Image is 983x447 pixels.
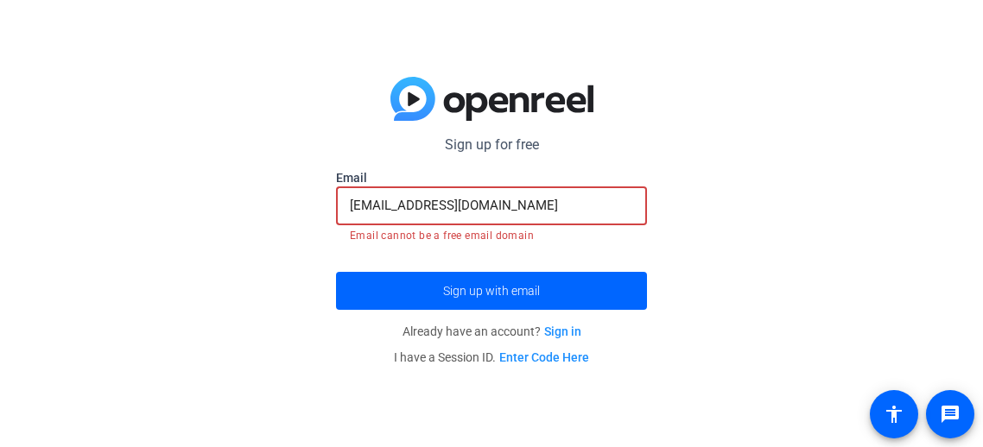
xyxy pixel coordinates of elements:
label: Email [336,169,647,186]
span: Already have an account? [403,324,581,338]
button: Sign up with email [336,272,647,310]
span: I have a Session ID. [394,350,589,364]
a: Sign in [544,324,581,338]
input: Enter Email Address [350,195,633,216]
p: Sign up for free [336,135,647,155]
img: blue-gradient.svg [390,77,593,122]
a: Enter Code Here [499,350,589,364]
mat-icon: accessibility [884,404,904,425]
mat-icon: message [940,404,961,425]
mat-error: Email cannot be a free email domain [350,225,633,244]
